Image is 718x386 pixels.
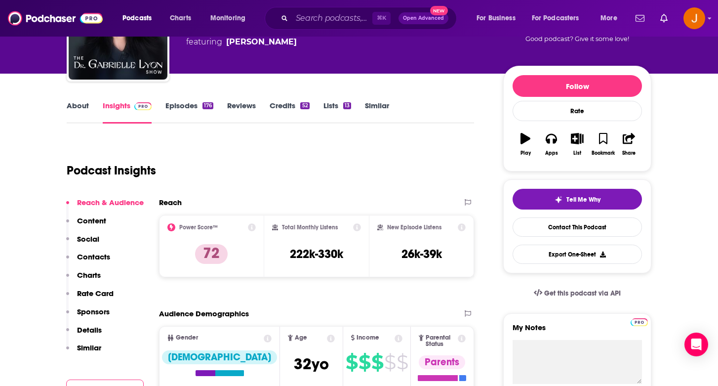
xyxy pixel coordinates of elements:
[122,11,152,25] span: Podcasts
[545,150,558,156] div: Apps
[179,224,218,231] h2: Power Score™
[419,355,465,369] div: Parents
[372,12,391,25] span: ⌘ K
[513,189,642,210] button: tell me why sparkleTell Me Why
[600,11,617,25] span: More
[295,335,307,341] span: Age
[384,354,396,370] span: $
[683,7,705,29] img: User Profile
[270,101,309,124] a: Credits52
[513,101,642,121] div: Rate
[77,307,110,316] p: Sponsors
[397,354,408,370] span: $
[292,10,372,26] input: Search podcasts, credits, & more...
[77,289,114,298] p: Rate Card
[684,333,708,356] div: Open Intercom Messenger
[632,10,648,27] a: Show notifications dropdown
[300,102,309,109] div: 52
[616,127,642,162] button: Share
[66,234,99,253] button: Social
[77,343,101,352] p: Similar
[592,150,615,156] div: Bookmark
[103,101,152,124] a: InsightsPodchaser Pro
[116,10,164,26] button: open menu
[77,234,99,244] p: Social
[66,289,114,307] button: Rate Card
[77,270,101,280] p: Charts
[430,6,448,15] span: New
[203,10,258,26] button: open menu
[513,245,642,264] button: Export One-Sheet
[163,10,197,26] a: Charts
[683,7,705,29] button: Show profile menu
[520,150,531,156] div: Play
[538,127,564,162] button: Apps
[66,325,102,343] button: Details
[399,12,448,24] button: Open AdvancedNew
[282,224,338,231] h2: Total Monthly Listens
[186,36,363,48] span: featuring
[401,247,442,261] h3: 26k-39k
[134,102,152,110] img: Podchaser Pro
[346,354,358,370] span: $
[656,10,672,27] a: Show notifications dropdown
[227,101,256,124] a: Reviews
[77,252,110,261] p: Contacts
[359,354,370,370] span: $
[622,150,636,156] div: Share
[426,335,456,347] span: Parental Status
[67,101,89,124] a: About
[226,36,297,48] a: Dr. Gabrielle Lyon
[525,35,629,43] span: Good podcast? Give it some love!
[470,10,528,26] button: open menu
[555,196,562,204] img: tell me why sparkle
[532,11,579,25] span: For Podcasters
[67,163,156,178] h1: Podcast Insights
[66,270,101,289] button: Charts
[594,10,630,26] button: open menu
[513,323,642,340] label: My Notes
[66,307,110,325] button: Sponsors
[573,150,581,156] div: List
[77,198,144,207] p: Reach & Audience
[195,244,228,264] p: 72
[357,335,379,341] span: Income
[477,11,516,25] span: For Business
[387,224,441,231] h2: New Episode Listens
[165,101,213,124] a: Episodes176
[8,9,103,28] img: Podchaser - Follow, Share and Rate Podcasts
[343,102,351,109] div: 13
[77,325,102,335] p: Details
[159,198,182,207] h2: Reach
[683,7,705,29] span: Logged in as justine87181
[176,335,198,341] span: Gender
[365,101,389,124] a: Similar
[403,16,444,21] span: Open Advanced
[513,217,642,237] a: Contact This Podcast
[371,354,383,370] span: $
[66,252,110,270] button: Contacts
[170,11,191,25] span: Charts
[566,196,600,204] span: Tell Me Why
[66,343,101,361] button: Similar
[544,289,621,298] span: Get this podcast via API
[526,281,629,305] a: Get this podcast via API
[513,127,538,162] button: Play
[66,198,144,216] button: Reach & Audience
[66,216,106,234] button: Content
[210,11,245,25] span: Monitoring
[159,309,249,318] h2: Audience Demographics
[294,354,329,374] span: 32 yo
[525,10,594,26] button: open menu
[162,350,277,364] div: [DEMOGRAPHIC_DATA]
[323,101,351,124] a: Lists13
[631,317,648,326] a: Pro website
[77,216,106,225] p: Content
[513,75,642,97] button: Follow
[290,247,343,261] h3: 222k-330k
[274,7,466,30] div: Search podcasts, credits, & more...
[564,127,590,162] button: List
[202,102,213,109] div: 176
[631,318,648,326] img: Podchaser Pro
